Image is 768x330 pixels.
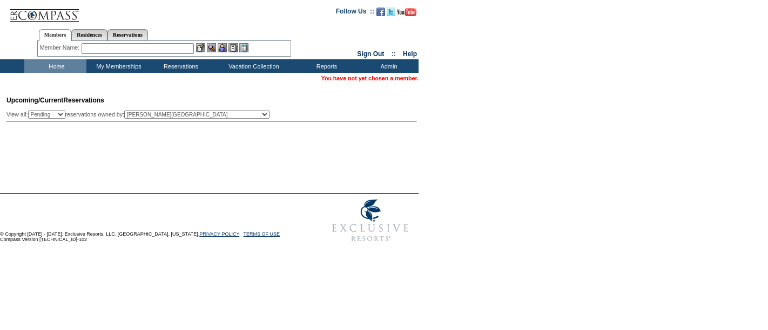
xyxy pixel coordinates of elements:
[39,29,72,41] a: Members
[387,11,395,17] a: Follow us on Twitter
[336,6,374,19] td: Follow Us ::
[376,11,385,17] a: Become our fan on Facebook
[322,194,419,247] img: Exclusive Resorts
[207,43,216,52] img: View
[211,59,294,73] td: Vacation Collection
[196,43,205,52] img: b_edit.gif
[218,43,227,52] img: Impersonate
[244,231,280,237] a: TERMS OF USE
[6,111,274,119] div: View all: reservations owned by:
[387,8,395,16] img: Follow us on Twitter
[228,43,238,52] img: Reservations
[71,29,107,40] a: Residences
[149,59,211,73] td: Reservations
[356,59,419,73] td: Admin
[357,50,384,58] a: Sign Out
[376,8,385,16] img: Become our fan on Facebook
[107,29,148,40] a: Reservations
[403,50,417,58] a: Help
[40,43,82,52] div: Member Name:
[294,59,356,73] td: Reports
[321,75,419,81] span: You have not yet chosen a member.
[86,59,149,73] td: My Memberships
[397,11,416,17] a: Subscribe to our YouTube Channel
[392,50,396,58] span: ::
[199,231,239,237] a: PRIVACY POLICY
[6,97,63,104] span: Upcoming/Current
[239,43,248,52] img: b_calculator.gif
[6,97,104,104] span: Reservations
[397,8,416,16] img: Subscribe to our YouTube Channel
[24,59,86,73] td: Home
